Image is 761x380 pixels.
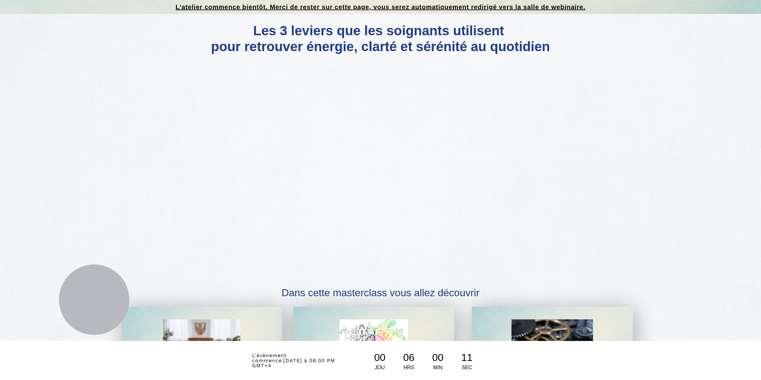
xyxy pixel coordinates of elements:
h1: Dans cette masterclass vous allez découvrir [10,283,751,302]
div: 11 [459,350,475,365]
div: 00 [430,350,446,365]
span: L'évènement commence [252,352,287,363]
img: dc20de6a5cd0825db1fc6d61989e440e_Capture_d%E2%80%99e%CC%81cran_2024-04-11_180029.jpg [163,319,240,368]
img: 6d162a9b9729d2ee79e16af0b491a9b8_laura-ockel-UQ2Fw_9oApU-unsplash.jpg [511,319,593,374]
span: [DATE] à 08:00 PM GMT+4 [252,357,335,369]
u: L'atelier commence bientôt. Merci de rester sur cette page, vous serez automatiquement redirigé v... [176,3,586,10]
div: 00 [372,350,388,365]
div: MIN [430,365,446,370]
img: 969f48a4356dfefeaf3551c82c14fcd8_hypnose-integrative-paris.jpg [340,319,408,372]
div: HRS [400,365,417,370]
div: SEC [459,365,475,370]
h1: Les 3 leviers que les soignants utilisent pour retrouver énergie, clarté et sérénité au quotidien [10,19,751,58]
div: JOU [372,365,388,370]
div: 06 [400,350,417,365]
